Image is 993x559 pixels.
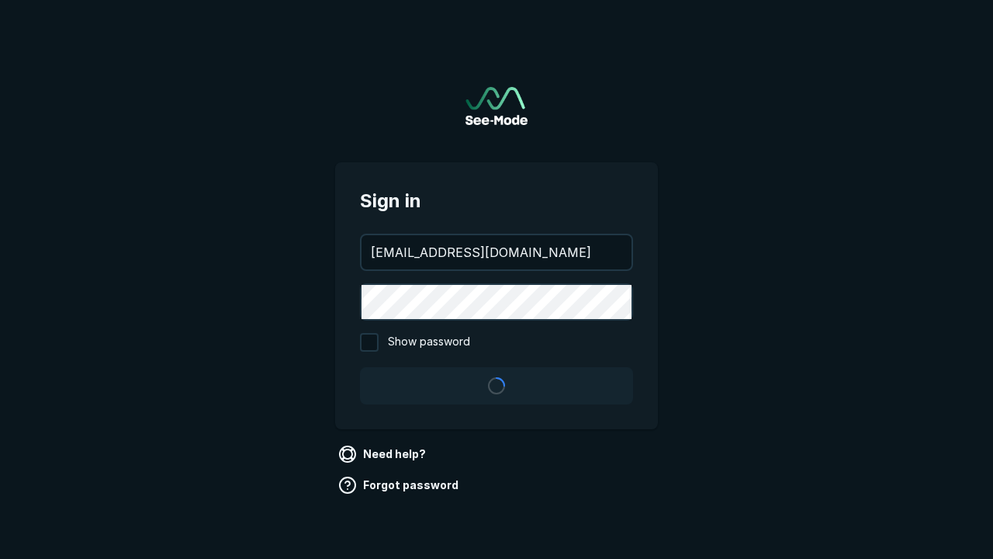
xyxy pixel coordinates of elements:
a: Forgot password [335,473,465,498]
a: Need help? [335,442,432,467]
input: your@email.com [362,235,631,269]
span: Show password [388,333,470,352]
span: Sign in [360,187,633,215]
img: See-Mode Logo [465,87,528,125]
a: Go to sign in [465,87,528,125]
